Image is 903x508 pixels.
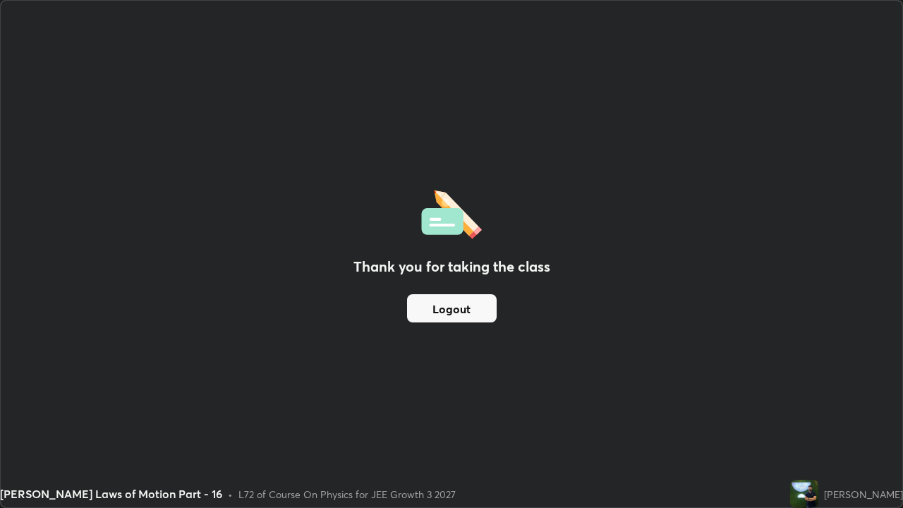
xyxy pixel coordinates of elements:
h2: Thank you for taking the class [353,256,550,277]
div: L72 of Course On Physics for JEE Growth 3 2027 [238,487,456,502]
img: offlineFeedback.1438e8b3.svg [421,186,482,239]
div: • [228,487,233,502]
img: f0fae9d97c1e44ffb6a168521d894f25.jpg [790,480,818,508]
div: [PERSON_NAME] [824,487,903,502]
button: Logout [407,294,497,322]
